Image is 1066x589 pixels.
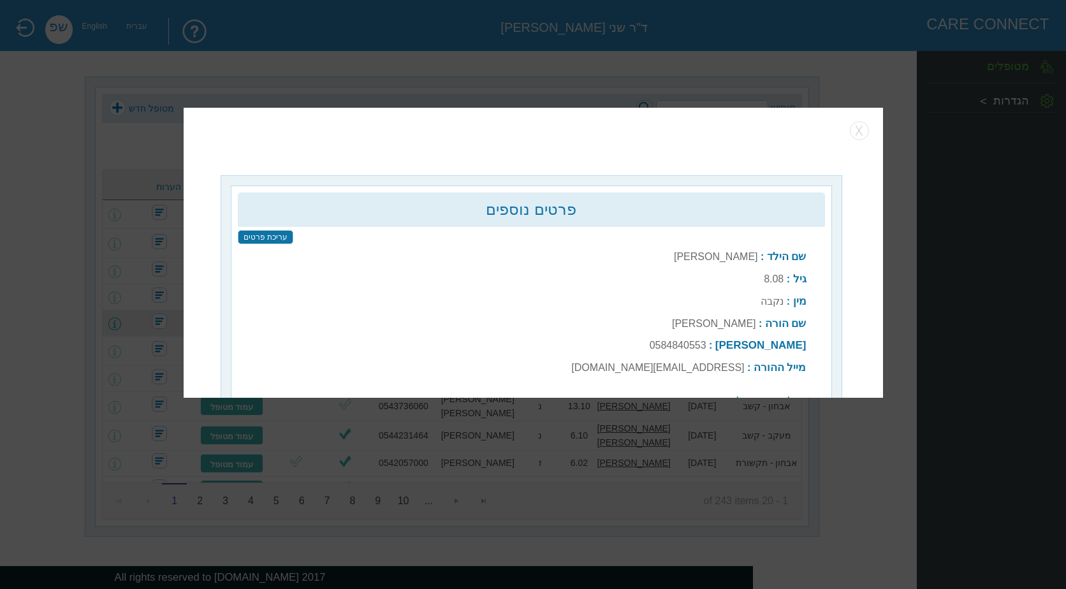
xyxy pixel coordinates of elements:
[726,394,811,407] span: שאלונים שנשלחו
[792,295,806,307] b: מין
[244,201,818,219] h2: פרטים נוספים
[571,362,744,373] label: [EMAIL_ADDRESS][DOMAIN_NAME]
[792,273,806,285] b: גיל
[715,339,806,351] b: [PERSON_NAME]
[709,340,712,351] b: :
[673,251,757,262] label: [PERSON_NAME]
[766,251,806,263] b: שם הילד
[764,317,806,330] b: שם הורה
[764,273,784,284] label: 8.08
[761,296,784,307] label: נקבה
[649,340,706,351] label: 0584840553
[237,230,293,244] input: עריכת פרטים
[758,318,761,329] b: :
[671,318,756,329] label: [PERSON_NAME]
[760,251,763,262] b: :
[747,362,750,373] b: :
[786,296,789,307] b: :
[753,361,806,374] b: מייל ההורה
[786,273,789,284] b: :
